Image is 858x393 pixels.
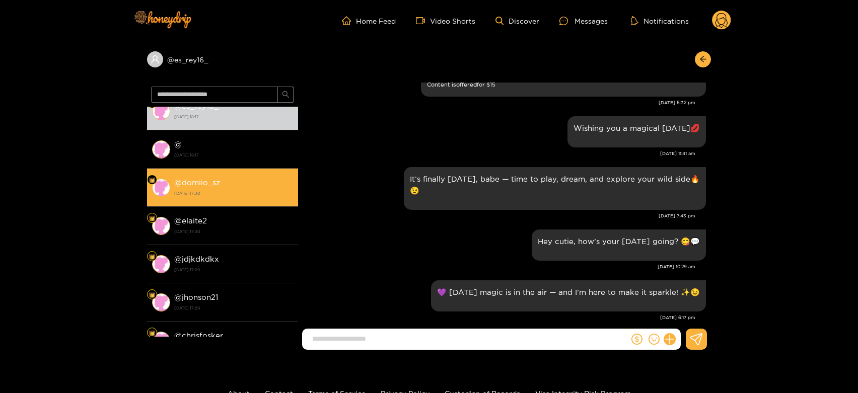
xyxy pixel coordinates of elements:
div: [DATE] 6:17 pm [303,314,695,321]
p: It’s finally [DATE], babe — time to play, dream, and explore your wild side🔥😉 [410,173,700,196]
strong: @ jhonson21 [174,293,218,301]
button: Notifications [628,16,692,26]
p: Hey cutie, how’s your [DATE] going? 😋💬 [538,235,700,247]
img: conversation [152,217,170,235]
span: search [282,91,290,99]
a: Home Feed [342,16,396,25]
span: video-camera [416,16,430,25]
img: Fan Level [149,254,155,260]
strong: [DATE] 17:30 [174,227,293,236]
strong: [DATE] 18:17 [174,150,293,160]
strong: [DATE] 17:30 [174,189,293,198]
img: Fan Level [149,292,155,298]
p: 💜 [DATE] magic is in the air — and I’m here to make it sparkle! ✨😉 [437,286,700,298]
p: Wishing you a magical [DATE]💋 [574,122,700,134]
img: conversation [152,179,170,197]
span: home [342,16,356,25]
div: [DATE] 11:41 am [303,150,695,157]
button: search [277,87,294,103]
div: Oct. 10, 7:43 pm [404,167,706,210]
strong: [DATE] 18:17 [174,112,293,121]
a: Discover [495,17,539,25]
img: conversation [152,102,170,120]
div: Messages [559,15,608,27]
span: dollar [631,334,642,345]
div: @es_rey16_ [147,51,298,67]
img: Fan Level [149,215,155,221]
strong: [DATE] 17:29 [174,265,293,274]
img: Fan Level [149,330,155,336]
strong: @ [174,140,182,148]
img: conversation [152,255,170,273]
button: arrow-left [695,51,711,67]
strong: @ chrisfosker [174,331,223,340]
div: Oct. 13, 6:17 pm [431,280,706,311]
img: Fan Level [149,177,155,183]
button: dollar [629,332,645,347]
strong: @ domiio_sz [174,178,220,187]
div: [DATE] 7:43 pm [303,212,695,219]
img: conversation [152,293,170,311]
strong: @ jdjkdkdkx [174,255,219,263]
strong: [DATE] 17:29 [174,303,293,312]
img: conversation [152,140,170,159]
span: user [151,55,160,64]
img: conversation [152,332,170,350]
div: Oct. 13, 10:29 am [532,229,706,261]
a: Video Shorts [416,16,475,25]
span: arrow-left [699,55,707,64]
div: [DATE] 6:32 pm [303,99,695,106]
small: Content is offered for $ 15 [427,79,700,91]
div: [DATE] 10:29 am [303,263,695,270]
div: Oct. 10, 11:41 am [567,116,706,147]
strong: @ elaite2 [174,216,207,225]
span: smile [649,334,660,345]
